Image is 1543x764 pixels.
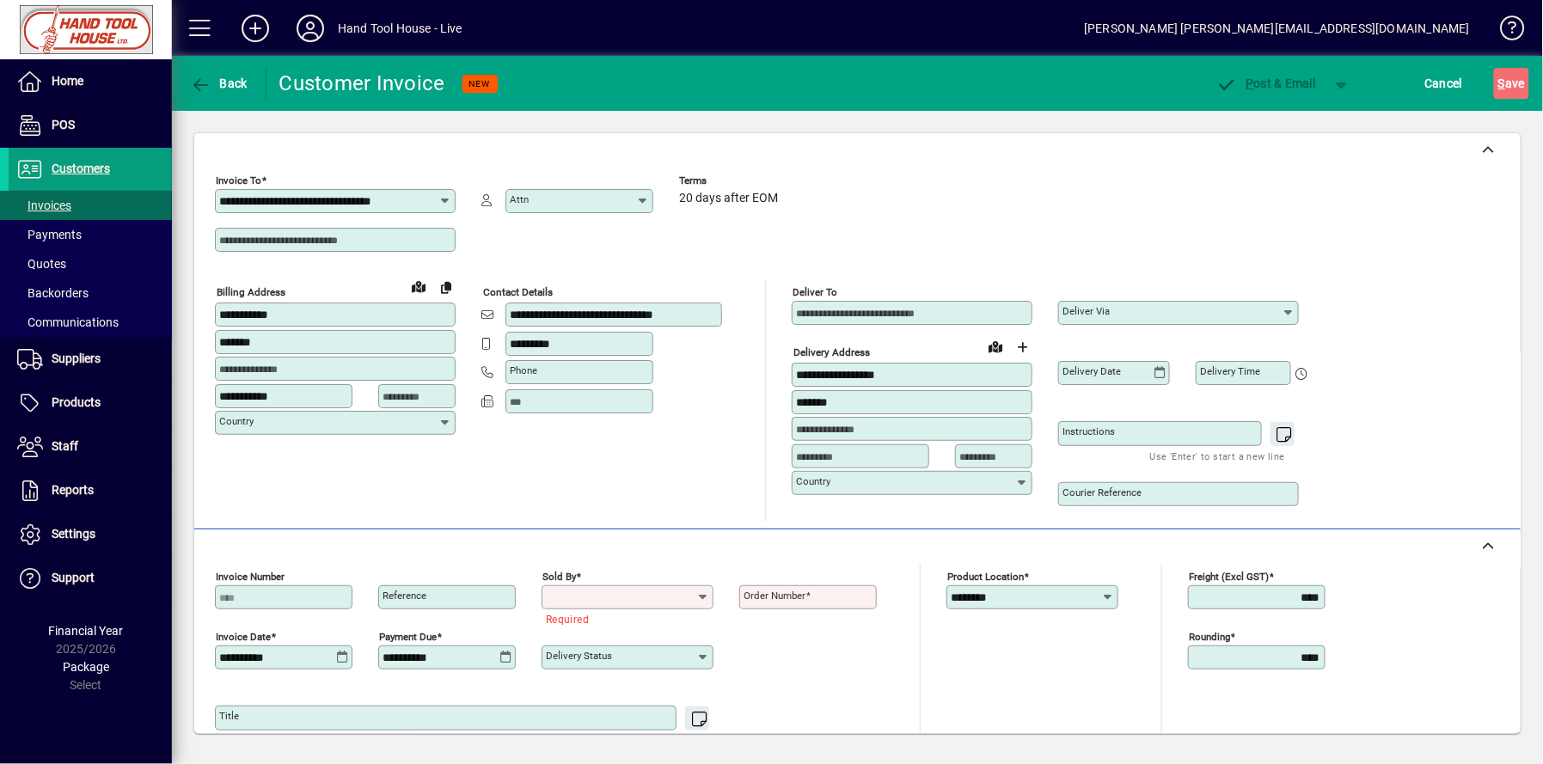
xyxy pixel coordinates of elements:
span: Products [52,395,101,409]
span: Home [52,74,83,88]
button: Add [228,13,283,44]
span: ost & Email [1216,76,1316,90]
span: 20 days after EOM [679,192,778,205]
span: Terms [679,175,782,186]
a: Invoices [9,191,172,220]
span: Settings [52,527,95,541]
mat-label: Freight (excl GST) [1189,571,1269,583]
a: POS [9,104,172,147]
mat-label: Order number [744,590,805,602]
span: Cancel [1425,70,1463,97]
a: Products [9,382,172,425]
mat-label: Attn [510,193,529,205]
app-page-header-button: Back [172,68,266,99]
mat-label: Title [219,710,239,722]
span: Quotes [17,257,66,271]
mat-label: Payment due [379,631,437,643]
mat-label: Sold by [542,571,576,583]
a: Suppliers [9,338,172,381]
a: Settings [9,513,172,556]
span: Support [52,571,95,584]
a: Backorders [9,278,172,308]
button: Copy to Delivery address [432,273,460,301]
button: Post & Email [1208,68,1325,99]
a: View on map [982,333,1009,360]
a: Knowledge Base [1487,3,1522,59]
span: Suppliers [52,351,101,365]
mat-label: Deliver To [793,286,837,298]
mat-label: Delivery date [1062,365,1121,377]
a: Quotes [9,249,172,278]
a: Reports [9,469,172,512]
div: Hand Tool House - Live [338,15,462,42]
div: Customer Invoice [279,70,445,97]
button: Back [186,68,252,99]
span: Reports [52,483,94,497]
button: Choose address [1009,333,1037,361]
div: [PERSON_NAME] [PERSON_NAME][EMAIL_ADDRESS][DOMAIN_NAME] [1084,15,1470,42]
span: Payments [17,228,82,241]
span: S [1498,76,1505,90]
span: Backorders [17,286,89,300]
mat-label: Reference [383,590,426,602]
mat-label: Delivery time [1200,365,1260,377]
mat-label: Courier Reference [1062,486,1142,498]
span: Invoices [17,199,71,212]
span: NEW [469,78,491,89]
a: View on map [405,272,432,300]
mat-label: Product location [947,571,1024,583]
a: Home [9,60,172,103]
button: Cancel [1421,68,1467,99]
span: Customers [52,162,110,175]
mat-label: Invoice To [216,174,261,186]
span: ave [1498,70,1525,97]
span: P [1246,76,1254,90]
mat-label: Country [219,415,254,427]
mat-label: Invoice number [216,571,285,583]
span: Back [190,76,248,90]
span: Financial Year [49,624,124,638]
mat-label: Phone [510,364,537,376]
mat-label: Invoice date [216,631,271,643]
mat-label: Deliver via [1062,305,1110,317]
mat-label: Delivery status [546,650,612,662]
mat-label: Rounding [1189,631,1230,643]
a: Payments [9,220,172,249]
mat-hint: Use 'Enter' to start a new line [565,730,700,750]
mat-error: Required [546,609,700,627]
span: Communications [17,315,119,329]
span: POS [52,118,75,131]
a: Staff [9,425,172,468]
a: Support [9,557,172,600]
span: Package [63,660,109,674]
span: Staff [52,439,78,453]
button: Save [1494,68,1529,99]
button: Profile [283,13,338,44]
mat-hint: Use 'Enter' to start a new line [1150,446,1285,466]
mat-label: Instructions [1062,425,1115,437]
a: Communications [9,308,172,337]
mat-label: Country [796,475,830,487]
